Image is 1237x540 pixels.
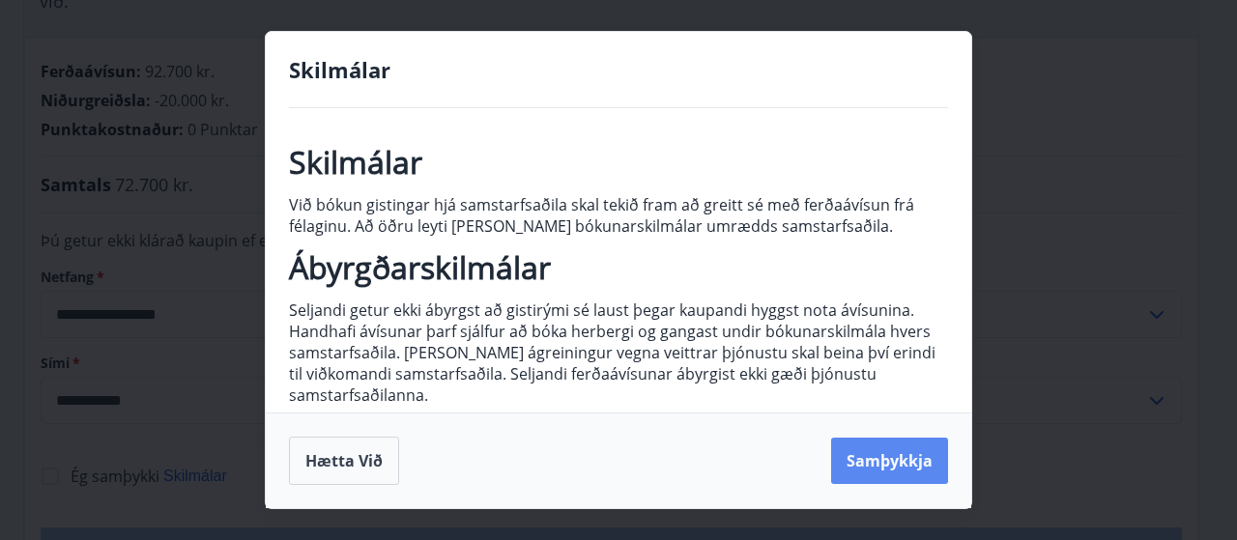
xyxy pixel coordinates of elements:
[289,299,948,406] p: Seljandi getur ekki ábyrgst að gistirými sé laust þegar kaupandi hyggst nota ávísunina. Handhafi ...
[289,437,399,485] button: Hætta við
[289,55,948,84] h4: Skilmálar
[289,194,948,237] p: Við bókun gistingar hjá samstarfsaðila skal tekið fram að greitt sé með ferðaávísun frá félaginu....
[289,257,948,278] h1: Ábyrgðarskilmálar
[289,152,948,173] h1: Skilmálar
[831,438,948,484] button: Samþykkja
